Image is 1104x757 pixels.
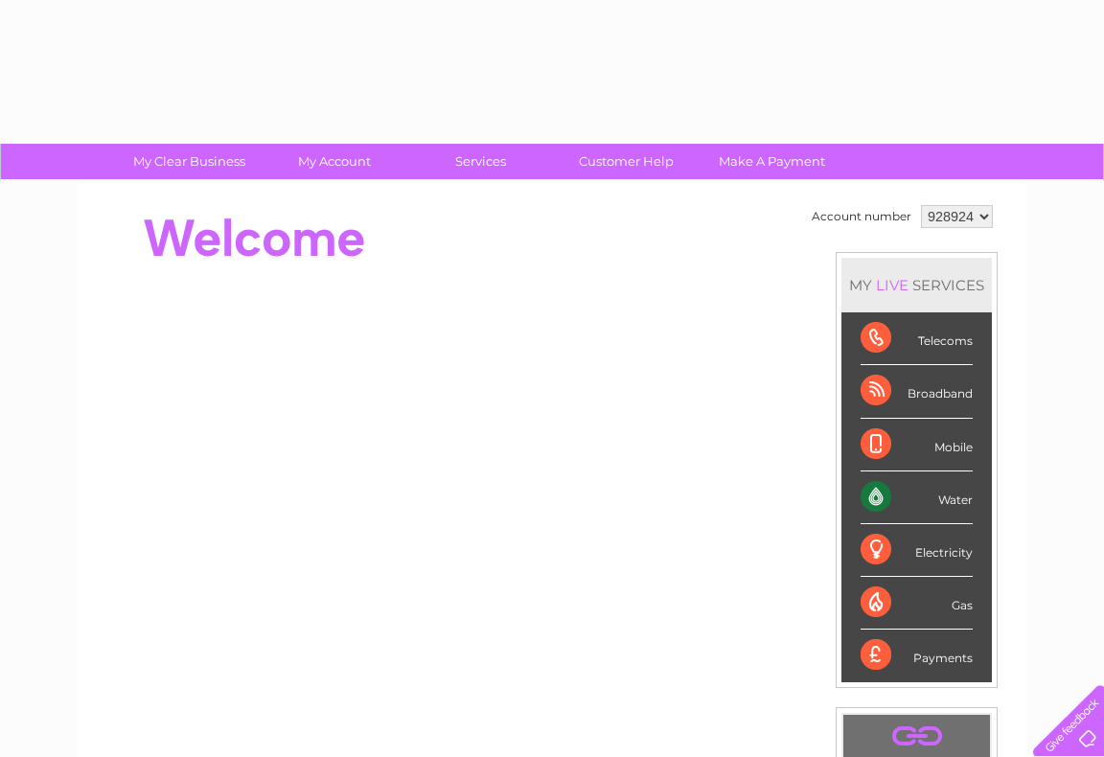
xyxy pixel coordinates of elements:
[861,524,973,577] div: Electricity
[861,577,973,630] div: Gas
[547,144,705,179] a: Customer Help
[848,720,985,753] a: .
[807,200,916,233] td: Account number
[693,144,851,179] a: Make A Payment
[402,144,560,179] a: Services
[256,144,414,179] a: My Account
[861,419,973,471] div: Mobile
[110,144,268,179] a: My Clear Business
[861,471,973,524] div: Water
[861,630,973,681] div: Payments
[872,276,912,294] div: LIVE
[861,365,973,418] div: Broadband
[861,312,973,365] div: Telecoms
[841,258,992,312] div: MY SERVICES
